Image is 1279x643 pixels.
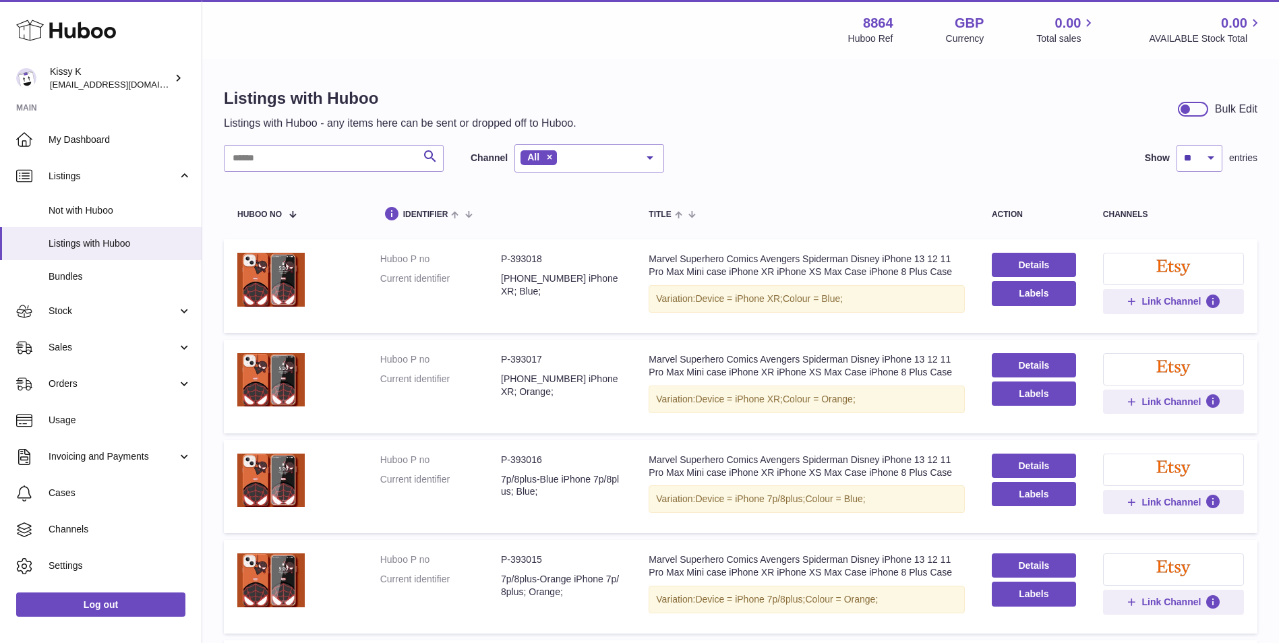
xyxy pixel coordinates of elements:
dd: P-393018 [501,253,622,266]
span: Not with Huboo [49,204,191,217]
div: Variation: [649,386,965,413]
div: Marvel Superhero Comics Avengers Spiderman Disney iPhone 13 12 11 Pro Max Mini case iPhone XR iPh... [649,553,965,579]
button: Link Channel [1103,490,1244,514]
span: Total sales [1036,32,1096,45]
span: Device = iPhone XR; [695,293,783,304]
span: All [527,152,539,162]
div: Variation: [649,285,965,313]
dt: Huboo P no [380,454,501,466]
a: Details [992,553,1076,578]
span: Usage [49,414,191,427]
dt: Huboo P no [380,353,501,366]
span: Device = iPhone 7p/8plus; [695,493,805,504]
img: etsy-logo.png [1139,259,1208,276]
dd: [PHONE_NUMBER] iPhone XR; Orange; [501,373,622,398]
span: identifier [403,210,448,219]
dt: Huboo P no [380,553,501,566]
label: Channel [471,152,508,164]
img: Marvel Superhero Comics Avengers Spiderman Disney iPhone 13 12 11 Pro Max Mini case iPhone XR iPh... [237,454,305,507]
button: Link Channel [1103,289,1244,313]
span: Invoicing and Payments [49,450,177,463]
button: Labels [992,381,1076,406]
img: Marvel Superhero Comics Avengers Spiderman Disney iPhone 13 12 11 Pro Max Mini case iPhone XR iPh... [237,353,305,406]
dt: Current identifier [380,473,501,499]
button: Link Channel [1103,390,1244,414]
p: Listings with Huboo - any items here can be sent or dropped off to Huboo. [224,116,576,131]
span: Device = iPhone 7p/8plus; [695,594,805,605]
label: Show [1145,152,1170,164]
span: Link Channel [1141,596,1201,608]
span: Colour = Blue; [783,293,843,304]
a: Details [992,353,1076,377]
div: Currency [946,32,984,45]
span: Colour = Orange; [805,594,878,605]
div: action [992,210,1076,219]
span: Sales [49,341,177,354]
strong: GBP [955,14,984,32]
strong: 8864 [863,14,893,32]
span: [EMAIL_ADDRESS][DOMAIN_NAME] [50,79,198,90]
span: AVAILABLE Stock Total [1149,32,1263,45]
button: Labels [992,482,1076,506]
img: internalAdmin-8864@internal.huboo.com [16,68,36,88]
dd: P-393017 [501,353,622,366]
img: etsy-logo.png [1139,560,1208,576]
span: Colour = Orange; [783,394,856,404]
span: Listings with Huboo [49,237,191,250]
span: Link Channel [1141,396,1201,408]
img: etsy-logo.png [1139,460,1208,477]
dt: Current identifier [380,373,501,398]
div: Variation: [649,586,965,613]
div: Bulk Edit [1215,102,1257,117]
div: Marvel Superhero Comics Avengers Spiderman Disney iPhone 13 12 11 Pro Max Mini case iPhone XR iPh... [649,353,965,379]
span: Link Channel [1141,295,1201,307]
span: Stock [49,305,177,317]
a: Log out [16,592,185,617]
a: Details [992,454,1076,478]
span: Link Channel [1141,496,1201,508]
div: Marvel Superhero Comics Avengers Spiderman Disney iPhone 13 12 11 Pro Max Mini case iPhone XR iPh... [649,454,965,479]
a: 0.00 Total sales [1036,14,1096,45]
span: Listings [49,170,177,183]
div: Kissy K [50,65,171,91]
span: Colour = Blue; [805,493,865,504]
span: Cases [49,487,191,499]
h1: Listings with Huboo [224,88,576,109]
img: Marvel Superhero Comics Avengers Spiderman Disney iPhone 13 12 11 Pro Max Mini case iPhone XR iPh... [237,553,305,607]
dt: Current identifier [380,573,501,599]
div: Variation: [649,485,965,513]
dd: P-393016 [501,454,622,466]
div: Marvel Superhero Comics Avengers Spiderman Disney iPhone 13 12 11 Pro Max Mini case iPhone XR iPh... [649,253,965,278]
button: Labels [992,582,1076,606]
a: 0.00 AVAILABLE Stock Total [1149,14,1263,45]
button: Labels [992,281,1076,305]
img: Marvel Superhero Comics Avengers Spiderman Disney iPhone 13 12 11 Pro Max Mini case iPhone XR iPh... [237,253,305,306]
span: 0.00 [1055,14,1081,32]
span: Settings [49,559,191,572]
button: Link Channel [1103,590,1244,614]
span: Huboo no [237,210,282,219]
dd: P-393015 [501,553,622,566]
span: Bundles [49,270,191,283]
span: title [649,210,671,219]
img: etsy-logo.png [1139,360,1208,376]
span: Channels [49,523,191,536]
dd: 7p/8plus-Orange iPhone 7p/8plus; Orange; [501,573,622,599]
dt: Huboo P no [380,253,501,266]
span: My Dashboard [49,133,191,146]
span: Orders [49,377,177,390]
div: channels [1103,210,1244,219]
dt: Current identifier [380,272,501,298]
span: 0.00 [1221,14,1247,32]
dd: [PHONE_NUMBER] iPhone XR; Blue; [501,272,622,298]
a: Details [992,253,1076,277]
span: entries [1229,152,1257,164]
dd: 7p/8plus-Blue iPhone 7p/8plus; Blue; [501,473,622,499]
span: Device = iPhone XR; [695,394,783,404]
div: Huboo Ref [848,32,893,45]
